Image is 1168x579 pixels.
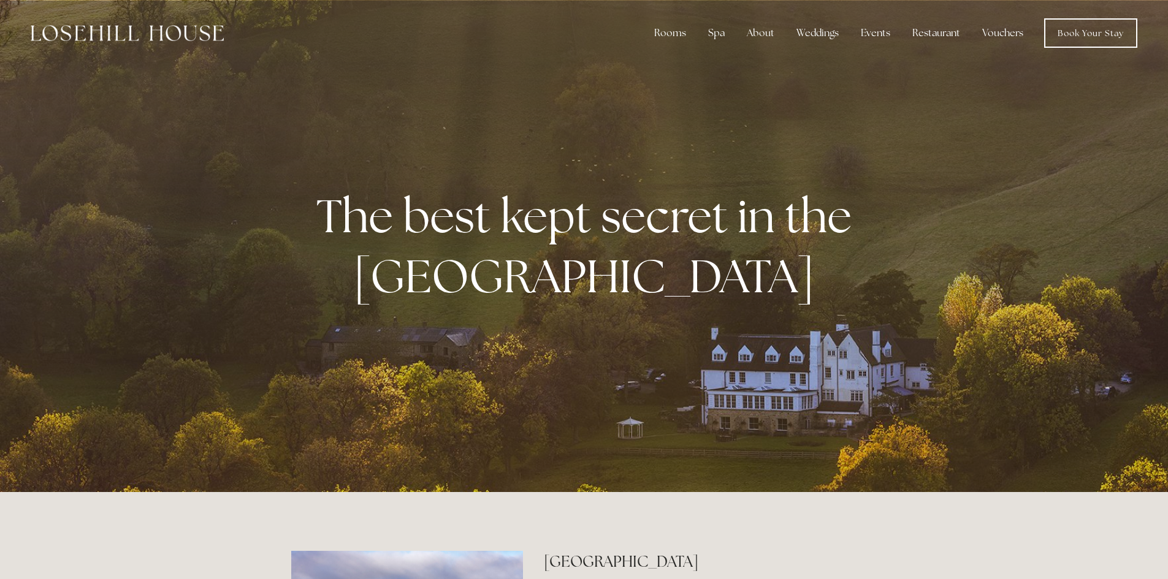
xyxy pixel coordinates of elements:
[644,21,696,45] div: Rooms
[903,21,970,45] div: Restaurant
[31,25,224,41] img: Losehill House
[737,21,784,45] div: About
[851,21,900,45] div: Events
[1044,18,1137,48] a: Book Your Stay
[787,21,849,45] div: Weddings
[316,186,861,306] strong: The best kept secret in the [GEOGRAPHIC_DATA]
[698,21,735,45] div: Spa
[544,551,877,572] h2: [GEOGRAPHIC_DATA]
[972,21,1033,45] a: Vouchers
